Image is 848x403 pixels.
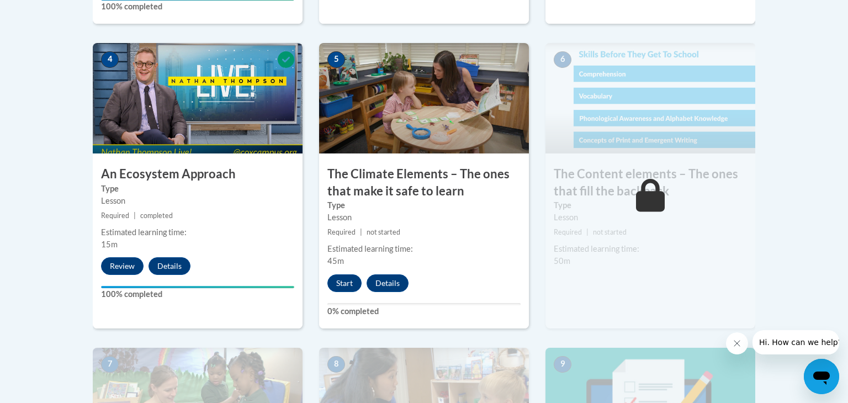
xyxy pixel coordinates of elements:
[101,195,294,207] div: Lesson
[554,211,747,224] div: Lesson
[752,330,839,354] iframe: Message from company
[101,211,129,220] span: Required
[101,183,294,195] label: Type
[327,211,521,224] div: Lesson
[101,288,294,300] label: 100% completed
[327,256,344,266] span: 45m
[7,8,89,17] span: Hi. How can we help?
[554,51,571,68] span: 6
[327,243,521,255] div: Estimated learning time:
[93,43,303,153] img: Course Image
[319,166,529,200] h3: The Climate Elements – The ones that make it safe to learn
[327,228,356,236] span: Required
[327,51,345,68] span: 5
[327,305,521,317] label: 0% completed
[101,1,294,13] label: 100% completed
[545,43,755,153] img: Course Image
[101,356,119,373] span: 7
[319,43,529,153] img: Course Image
[367,274,409,292] button: Details
[149,257,190,275] button: Details
[554,243,747,255] div: Estimated learning time:
[554,199,747,211] label: Type
[327,356,345,373] span: 8
[101,226,294,238] div: Estimated learning time:
[804,359,839,394] iframe: Button to launch messaging window
[101,240,118,249] span: 15m
[101,257,144,275] button: Review
[360,228,362,236] span: |
[327,199,521,211] label: Type
[134,211,136,220] span: |
[545,166,755,200] h3: The Content elements – The ones that fill the backpack
[554,356,571,373] span: 9
[586,228,589,236] span: |
[554,256,570,266] span: 50m
[101,286,294,288] div: Your progress
[726,332,748,354] iframe: Close message
[93,166,303,183] h3: An Ecosystem Approach
[554,228,582,236] span: Required
[101,51,119,68] span: 4
[327,274,362,292] button: Start
[593,228,627,236] span: not started
[367,228,400,236] span: not started
[140,211,173,220] span: completed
